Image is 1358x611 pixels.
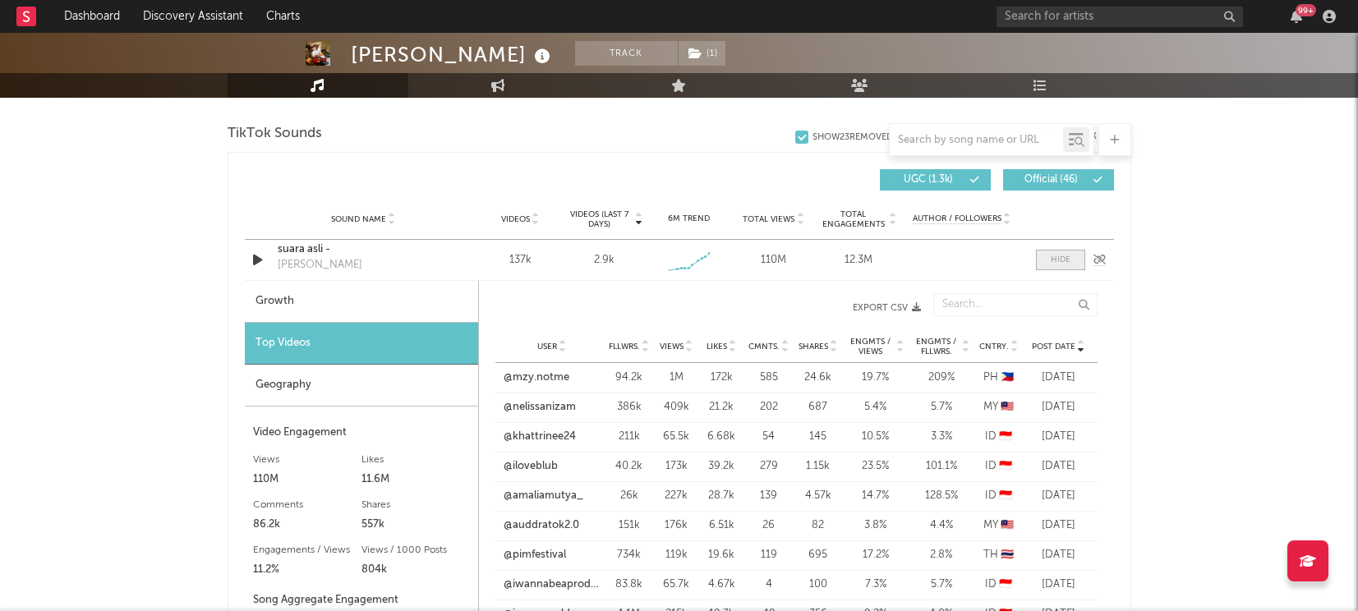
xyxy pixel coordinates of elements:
div: Views [253,450,361,470]
div: 12.3M [820,252,896,269]
div: 14.7 % [847,488,905,504]
div: 227k [658,488,695,504]
div: MY [978,517,1020,534]
div: PH [978,370,1020,386]
div: 279 [748,458,789,475]
span: Fllwrs. [609,342,640,351]
div: Comments [253,495,361,515]
div: Likes [361,450,470,470]
div: Top Videos [245,323,478,365]
input: Search... [933,293,1098,316]
div: Views / 1000 Posts [361,540,470,560]
div: Engagements / Views [253,540,361,560]
div: 409k [658,399,695,416]
div: 86.2k [253,515,361,535]
div: 65.5k [658,429,695,445]
div: 4.67k [703,577,740,593]
div: 687 [798,399,839,416]
div: 557k [361,515,470,535]
div: 23.5 % [847,458,905,475]
span: Author / Followers [913,214,1001,224]
div: 4 [748,577,789,593]
div: 39.2k [703,458,740,475]
span: 🇵🇭 [1001,372,1014,383]
button: Track [575,41,678,66]
span: 🇲🇾 [1001,520,1014,531]
input: Search for artists [997,7,1243,27]
div: 2.9k [594,252,615,269]
div: 26 [748,517,789,534]
div: Song Aggregate Engagement [253,590,470,610]
div: 24.6k [798,370,839,386]
a: @amaliamutya_ [504,488,583,504]
div: 119 [748,547,789,563]
div: 5.7 % [913,577,970,593]
span: Videos (last 7 days) [566,209,633,229]
div: 7.3 % [847,577,905,593]
button: (1) [679,41,725,66]
div: 26k [609,488,650,504]
div: 1.15k [798,458,839,475]
span: 🇮🇩 [999,431,1012,442]
span: Engmts / Views [847,337,895,356]
div: 99 + [1296,4,1316,16]
div: 94.2k [609,370,650,386]
div: 3.8 % [847,517,905,534]
span: Cmnts. [748,342,780,351]
span: Views [660,342,684,351]
span: Engmts / Fllwrs. [913,337,960,356]
span: Cntry. [979,342,1009,351]
div: 5.4 % [847,399,905,416]
div: 83.8k [609,577,650,593]
div: MY [978,399,1020,416]
div: 1M [658,370,695,386]
div: 695 [798,547,839,563]
button: UGC(1.3k) [880,169,991,191]
button: Official(46) [1003,169,1114,191]
div: Shares [361,495,470,515]
div: 211k [609,429,650,445]
div: [DATE] [1028,399,1089,416]
div: 6M Trend [651,213,727,225]
div: 139 [748,488,789,504]
span: 🇮🇩 [999,579,1012,590]
div: [DATE] [1028,370,1089,386]
div: 4.57k [798,488,839,504]
div: 101.1 % [913,458,970,475]
div: 202 [748,399,789,416]
div: 172k [703,370,740,386]
div: 10.5 % [847,429,905,445]
div: 5.7 % [913,399,970,416]
a: suara asli - ㅤ [278,241,449,258]
div: 110M [253,470,361,489]
span: Post Date [1032,342,1075,351]
button: Export CSV [512,303,921,313]
div: ID [978,488,1020,504]
div: 11.2% [253,560,361,580]
div: 386k [609,399,650,416]
span: Shares [799,342,828,351]
a: @iwannabeaproducer29 [504,577,601,593]
div: [DATE] [1028,577,1089,593]
span: User [537,342,557,351]
span: Official ( 46 ) [1014,175,1089,185]
span: 🇲🇾 [1001,402,1014,412]
div: 151k [609,517,650,534]
a: @mzy.notme [504,370,569,386]
span: Total Views [743,214,794,224]
div: 11.6M [361,470,470,489]
div: 40.2k [609,458,650,475]
div: 6.51k [703,517,740,534]
div: 585 [748,370,789,386]
span: UGC ( 1.3k ) [891,175,966,185]
button: 99+ [1291,10,1302,23]
div: 173k [658,458,695,475]
div: 145 [798,429,839,445]
div: 119k [658,547,695,563]
div: 19.7 % [847,370,905,386]
div: Geography [245,365,478,407]
div: 4.4 % [913,517,970,534]
div: 137k [482,252,559,269]
input: Search by song name or URL [890,134,1063,147]
div: 110M [735,252,812,269]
